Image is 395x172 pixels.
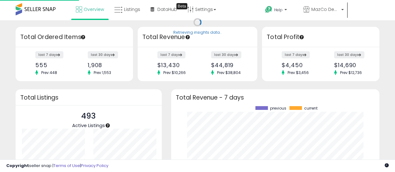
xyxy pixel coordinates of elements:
div: $13,430 [157,62,193,68]
span: Prev: 1,553 [91,70,114,75]
div: $4,450 [282,62,316,68]
span: Overview [84,6,104,12]
a: Help [260,1,298,20]
span: current [304,106,318,111]
h3: Total Profit [267,33,375,42]
label: last 30 days [334,51,364,58]
span: DataHub [157,6,177,12]
i: Get Help [265,6,273,13]
span: Prev: $10,266 [160,70,189,75]
label: last 30 days [88,51,118,58]
strong: Copyright [6,163,29,169]
h3: Total Revenue - 7 days [176,95,375,100]
span: Prev: $12,736 [337,70,365,75]
span: previous [270,106,286,111]
div: Tooltip anchor [185,34,190,40]
label: last 7 days [157,51,185,58]
div: Tooltip anchor [176,3,187,9]
p: 493 [72,110,105,122]
div: Tooltip anchor [299,34,304,40]
div: 1,908 [88,62,122,68]
h3: Total Ordered Items [20,33,128,42]
span: Help [274,7,283,12]
div: Tooltip anchor [80,34,86,40]
span: Listings [124,6,140,12]
div: seller snap | | [6,163,108,169]
div: $14,690 [334,62,368,68]
span: Active Listings [72,122,105,129]
span: Prev: $38,804 [214,70,244,75]
label: last 7 days [282,51,310,58]
label: last 30 days [211,51,241,58]
h3: Total Listings [20,95,157,100]
a: Terms of Use [53,163,80,169]
h3: Total Revenue [142,33,253,42]
label: last 7 days [35,51,63,58]
div: Tooltip anchor [105,123,111,128]
div: $44,819 [211,62,246,68]
span: MazCo Deals [311,6,339,12]
span: Prev: $3,456 [284,70,312,75]
div: 555 [35,62,70,68]
div: Retrieving insights data.. [173,30,222,36]
span: Prev: 448 [38,70,60,75]
a: Privacy Policy [81,163,108,169]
